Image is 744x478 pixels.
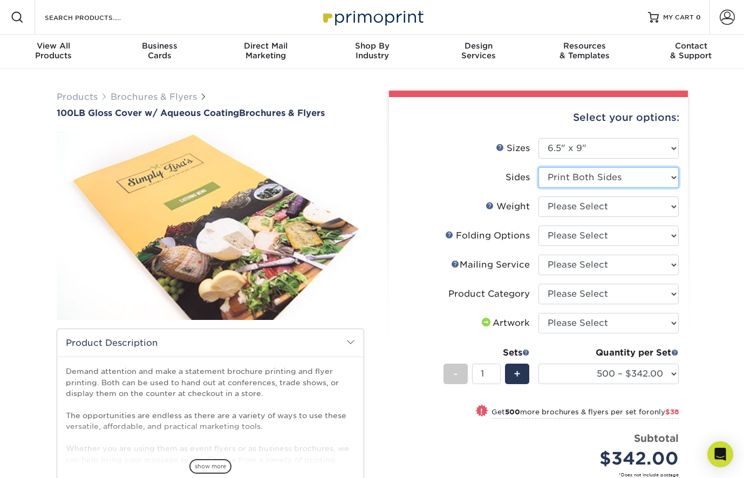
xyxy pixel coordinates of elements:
[398,97,679,138] div: Select your options:
[448,288,530,301] div: Product Category
[319,41,425,60] div: Industry
[106,41,213,60] div: Cards
[665,408,679,416] span: $38
[492,408,679,419] small: Get more brochures & flyers per set for
[57,108,364,118] h1: Brochures & Flyers
[453,366,458,382] span: -
[531,41,638,51] span: Resources
[213,41,319,51] span: Direct Mail
[57,329,364,357] h2: Product Description
[538,346,679,359] div: Quantity per Set
[445,229,530,242] div: Folding Options
[425,41,531,51] span: Design
[44,11,149,24] input: SEARCH PRODUCTS.....
[650,408,679,416] span: only
[57,92,98,102] a: Products
[213,35,319,69] a: Direct MailMarketing
[638,35,744,69] a: Contact& Support
[638,41,744,60] div: & Support
[57,108,239,118] span: 100LB Gloss Cover w/ Aqueous Coating
[425,35,531,69] a: DesignServices
[318,5,426,29] img: Primoprint
[531,35,638,69] a: Resources& Templates
[638,41,744,51] span: Contact
[425,41,531,60] div: Services
[506,171,530,184] div: Sides
[505,408,520,416] strong: 500
[480,317,530,330] div: Artwork
[406,472,679,478] small: *Does not include postage
[106,35,213,69] a: BusinessCards
[531,41,638,60] div: & Templates
[57,119,364,332] img: 100LB Gloss Cover<br/>w/ Aqueous Coating 01
[547,446,679,472] div: $342.00
[189,459,231,474] span: show more
[634,432,679,444] strong: Subtotal
[696,13,701,21] span: 0
[451,258,530,271] div: Mailing Service
[57,108,364,118] a: 100LB Gloss Cover w/ Aqueous CoatingBrochures & Flyers
[443,346,530,359] div: Sets
[486,200,530,213] div: Weight
[106,41,213,51] span: Business
[663,13,694,22] span: MY CART
[111,92,197,102] a: Brochures & Flyers
[514,366,521,382] span: +
[319,35,425,69] a: Shop ByIndustry
[707,441,733,467] div: Open Intercom Messenger
[496,142,530,155] div: Sizes
[319,41,425,51] span: Shop By
[213,41,319,60] div: Marketing
[480,406,483,417] span: !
